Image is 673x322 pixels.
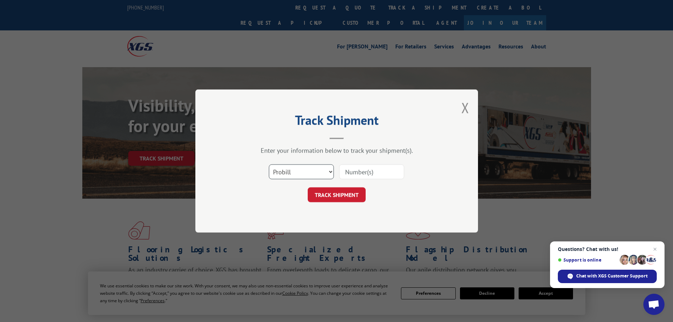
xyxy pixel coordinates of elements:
[651,245,659,253] span: Close chat
[339,164,404,179] input: Number(s)
[558,270,657,283] div: Chat with XGS Customer Support
[231,115,443,129] h2: Track Shipment
[558,257,617,263] span: Support is online
[558,246,657,252] span: Questions? Chat with us!
[308,187,366,202] button: TRACK SHIPMENT
[461,98,469,117] button: Close modal
[576,273,648,279] span: Chat with XGS Customer Support
[643,294,665,315] div: Open chat
[231,146,443,154] div: Enter your information below to track your shipment(s).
